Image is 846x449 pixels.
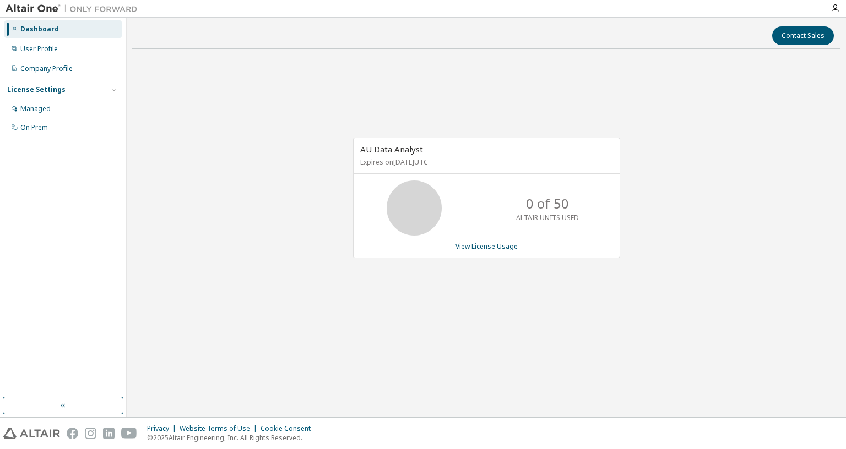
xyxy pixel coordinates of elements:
p: © 2025 Altair Engineering, Inc. All Rights Reserved. [147,433,317,442]
img: facebook.svg [67,428,78,439]
img: youtube.svg [121,428,137,439]
div: User Profile [20,45,58,53]
img: linkedin.svg [103,428,115,439]
div: Company Profile [20,64,73,73]
div: On Prem [20,123,48,132]
a: View License Usage [455,242,518,251]
p: Expires on [DATE] UTC [360,157,610,167]
img: altair_logo.svg [3,428,60,439]
div: Privacy [147,424,180,433]
img: Altair One [6,3,143,14]
div: Cookie Consent [261,424,317,433]
div: Website Terms of Use [180,424,261,433]
span: AU Data Analyst [360,144,423,155]
p: ALTAIR UNITS USED [516,213,579,222]
div: Dashboard [20,25,59,34]
div: License Settings [7,85,66,94]
button: Contact Sales [772,26,834,45]
img: instagram.svg [85,428,96,439]
p: 0 of 50 [526,194,569,213]
div: Managed [20,105,51,113]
